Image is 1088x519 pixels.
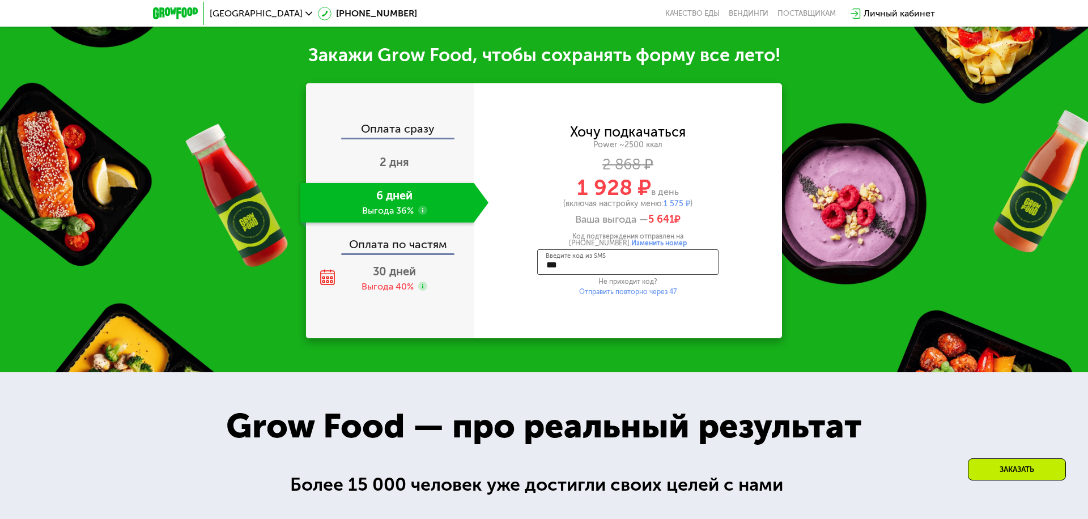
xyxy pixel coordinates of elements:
[380,155,409,169] span: 2 дня
[665,9,720,18] a: Качество еды
[474,214,782,226] div: Ваша выгода —
[537,288,719,295] div: Отправить повторно через 47
[307,123,474,138] div: Оплата сразу
[362,280,414,293] div: Выгода 40%
[864,7,935,20] div: Личный кабинет
[631,239,687,247] span: Изменить номер
[290,471,798,499] div: Более 15 000 человек уже достигли своих целей с нами
[729,9,768,18] a: Вендинги
[474,159,782,171] div: 2 868 ₽
[648,214,681,226] span: ₽
[201,400,887,452] div: Grow Food — про реальный результат
[968,458,1066,480] div: Заказать
[474,140,782,150] div: Power ~2500 ккал
[577,175,651,201] span: 1 928 ₽
[546,253,606,259] label: Введите код из SMS
[474,200,782,208] div: (включая настройку меню: )
[570,126,686,138] div: Хочу подкачаться
[210,9,303,18] span: [GEOGRAPHIC_DATA]
[777,9,836,18] div: поставщикам
[651,186,679,197] span: в день
[537,233,719,246] div: Код подтверждения отправлен на [PHONE_NUMBER].
[373,265,416,278] span: 30 дней
[537,278,719,285] div: Не приходит код?
[318,7,417,20] a: [PHONE_NUMBER]
[664,199,690,209] span: 1 575 ₽
[307,227,474,253] div: Оплата по частям
[648,213,674,226] span: 5 641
